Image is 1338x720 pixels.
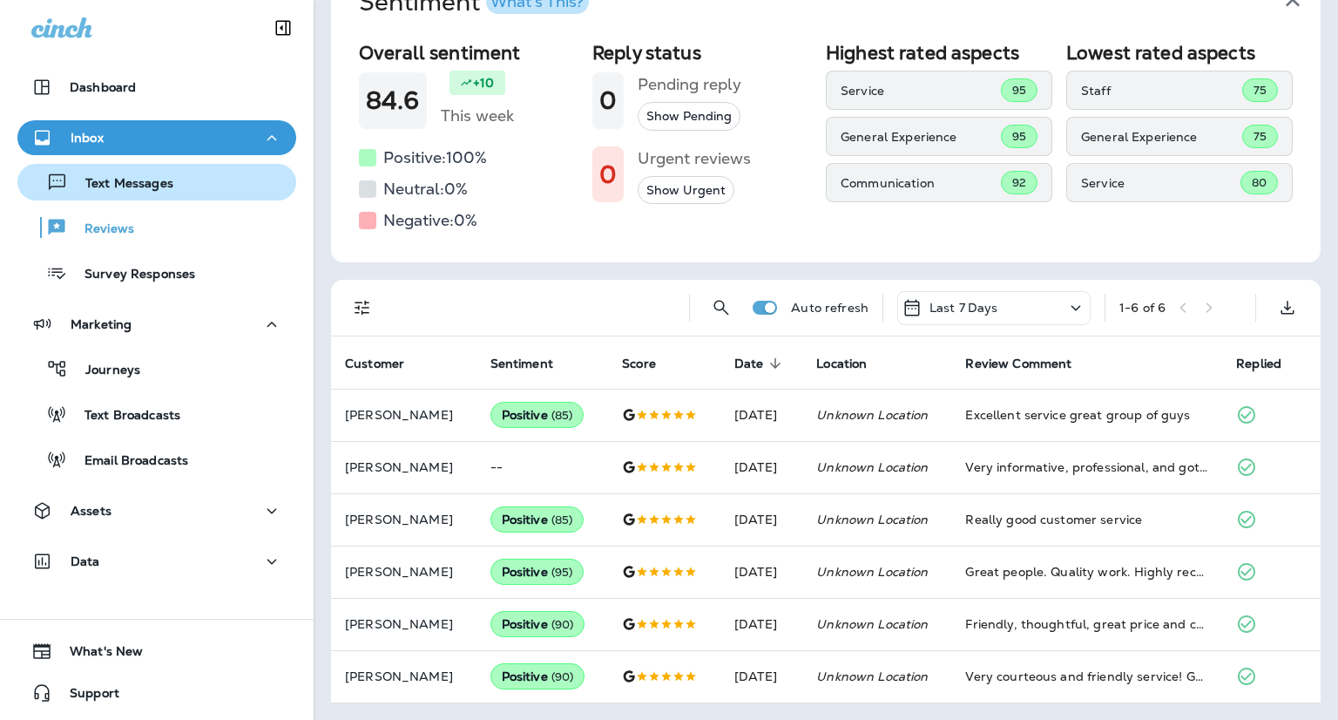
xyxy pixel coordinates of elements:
[345,565,463,579] p: [PERSON_NAME]
[68,363,140,379] p: Journeys
[734,357,764,371] span: Date
[720,493,802,546] td: [DATE]
[1012,175,1026,190] span: 92
[345,290,380,325] button: Filters
[17,350,296,387] button: Journeys
[17,164,296,200] button: Text Messages
[816,357,867,371] span: Location
[720,441,802,493] td: [DATE]
[638,102,740,131] button: Show Pending
[965,668,1208,685] div: Very courteous and friendly service! Got me in and fixed my tire in a very timely manner!
[816,564,928,580] em: Unknown Location
[1254,83,1267,98] span: 75
[791,301,868,315] p: Auto refresh
[638,145,751,173] h5: Urgent reviews
[704,290,739,325] button: Search Reviews
[17,70,296,105] button: Dashboard
[551,669,574,684] span: ( 90 )
[816,356,889,371] span: Location
[17,120,296,155] button: Inbox
[383,144,487,172] h5: Positive: 100 %
[551,565,573,580] span: ( 95 )
[720,546,802,598] td: [DATE]
[17,307,296,342] button: Marketing
[965,406,1208,424] div: Excellent service great group of guys
[476,441,609,493] td: --
[473,74,494,92] p: +10
[965,356,1094,371] span: Review Comment
[490,357,553,371] span: Sentiment
[345,460,463,474] p: [PERSON_NAME]
[816,512,928,527] em: Unknown Location
[17,441,296,478] button: Email Broadcasts
[1254,129,1267,144] span: 75
[71,554,100,568] p: Data
[17,255,296,291] button: Survey Responses
[551,513,573,527] span: ( 85 )
[490,663,585,689] div: Positive
[17,209,296,246] button: Reviews
[345,408,463,422] p: [PERSON_NAME]
[965,511,1208,528] div: Really good customer service
[345,669,463,683] p: [PERSON_NAME]
[345,357,404,371] span: Customer
[551,617,574,632] span: ( 90 )
[638,71,741,98] h5: Pending reply
[259,10,307,45] button: Collapse Sidebar
[720,598,802,650] td: [DATE]
[345,356,427,371] span: Customer
[490,402,585,428] div: Positive
[383,175,468,203] h5: Neutral: 0 %
[841,84,1001,98] p: Service
[345,617,463,631] p: [PERSON_NAME]
[67,408,180,425] p: Text Broadcasts
[1252,175,1267,190] span: 80
[551,408,573,423] span: ( 85 )
[68,176,173,193] p: Text Messages
[1081,130,1242,144] p: General Experience
[965,458,1208,476] div: Very informative, professional, and got the job done.
[490,506,585,533] div: Positive
[929,301,998,315] p: Last 7 Days
[17,396,296,432] button: Text Broadcasts
[331,35,1321,262] div: SentimentWhat's This?
[622,357,656,371] span: Score
[965,357,1071,371] span: Review Comment
[71,504,111,518] p: Assets
[816,616,928,632] em: Unknown Location
[383,207,477,234] h5: Negative: 0 %
[816,669,928,684] em: Unknown Location
[1066,42,1293,64] h2: Lowest rated aspects
[841,176,1001,190] p: Communication
[638,176,734,205] button: Show Urgent
[599,160,617,189] h1: 0
[441,102,514,130] h5: This week
[52,644,143,665] span: What's New
[67,267,195,283] p: Survey Responses
[71,131,104,145] p: Inbox
[490,356,576,371] span: Sentiment
[490,559,585,585] div: Positive
[17,544,296,579] button: Data
[52,686,119,707] span: Support
[1270,290,1305,325] button: Export as CSV
[366,86,420,115] h1: 84.6
[599,86,617,115] h1: 0
[1081,176,1240,190] p: Service
[1012,129,1026,144] span: 95
[826,42,1052,64] h2: Highest rated aspects
[622,356,679,371] span: Score
[1012,83,1026,98] span: 95
[490,611,585,637] div: Positive
[720,650,802,703] td: [DATE]
[1119,301,1166,315] div: 1 - 6 of 6
[71,317,132,331] p: Marketing
[67,221,134,238] p: Reviews
[720,389,802,441] td: [DATE]
[70,80,136,94] p: Dashboard
[17,634,296,669] button: What's New
[816,407,928,423] em: Unknown Location
[1081,84,1242,98] p: Staff
[841,130,1001,144] p: General Experience
[67,453,188,470] p: Email Broadcasts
